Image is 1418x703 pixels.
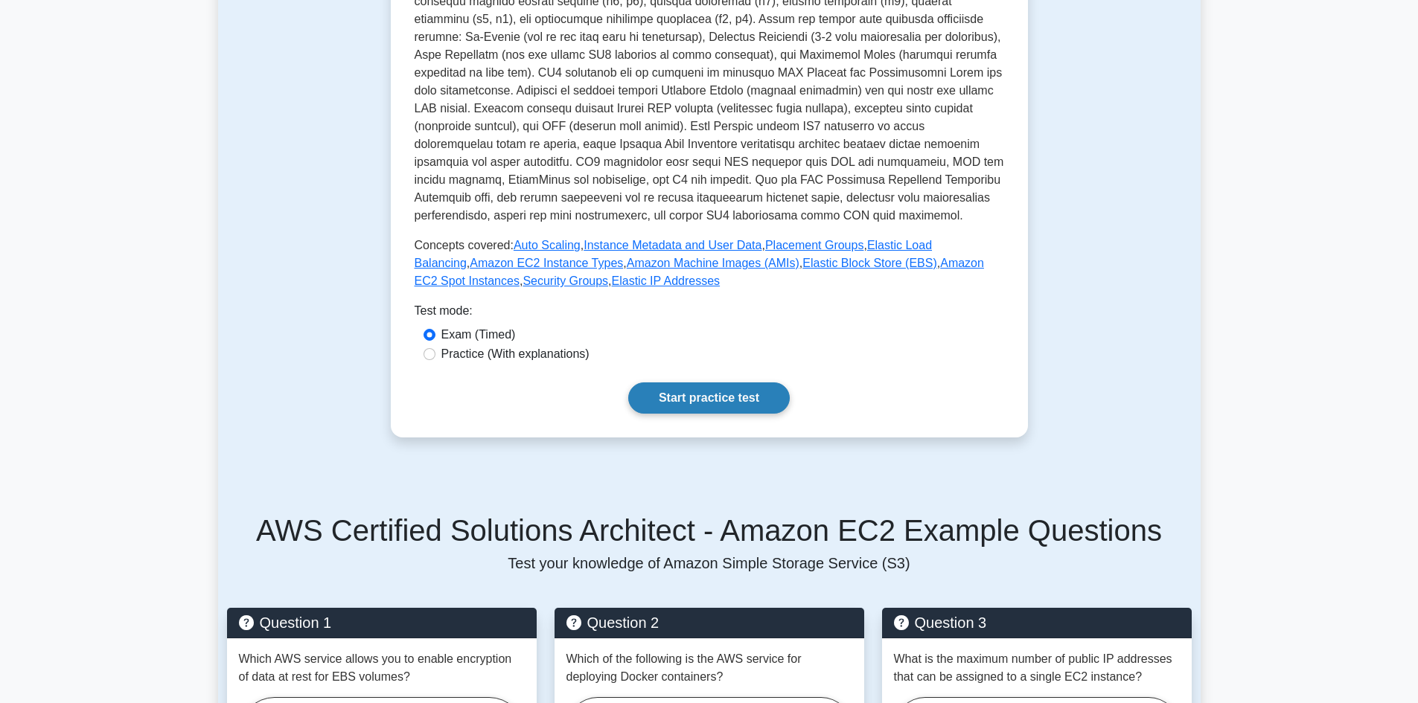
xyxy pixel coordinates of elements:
[415,302,1004,326] div: Test mode:
[239,650,525,686] p: Which AWS service allows you to enable encryption of data at rest for EBS volumes?
[415,237,1004,290] p: Concepts covered: , , , , , , , , ,
[470,257,623,269] a: Amazon EC2 Instance Types
[894,650,1180,686] p: What is the maximum number of public IP addresses that can be assigned to a single EC2 instance?
[523,275,608,287] a: Security Groups
[239,614,525,632] h5: Question 1
[566,650,852,686] p: Which of the following is the AWS service for deploying Docker containers?
[612,275,721,287] a: Elastic IP Addresses
[441,326,516,344] label: Exam (Timed)
[441,345,590,363] label: Practice (With explanations)
[227,513,1192,548] h5: AWS Certified Solutions Architect - Amazon EC2 Example Questions
[802,257,937,269] a: Elastic Block Store (EBS)
[514,239,581,251] a: Auto Scaling
[584,239,761,251] a: Instance Metadata and User Data
[627,257,799,269] a: Amazon Machine Images (AMIs)
[894,614,1180,632] h5: Question 3
[628,382,790,414] a: Start practice test
[566,614,852,632] h5: Question 2
[227,554,1192,572] p: Test your knowledge of Amazon Simple Storage Service (S3)
[765,239,864,251] a: Placement Groups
